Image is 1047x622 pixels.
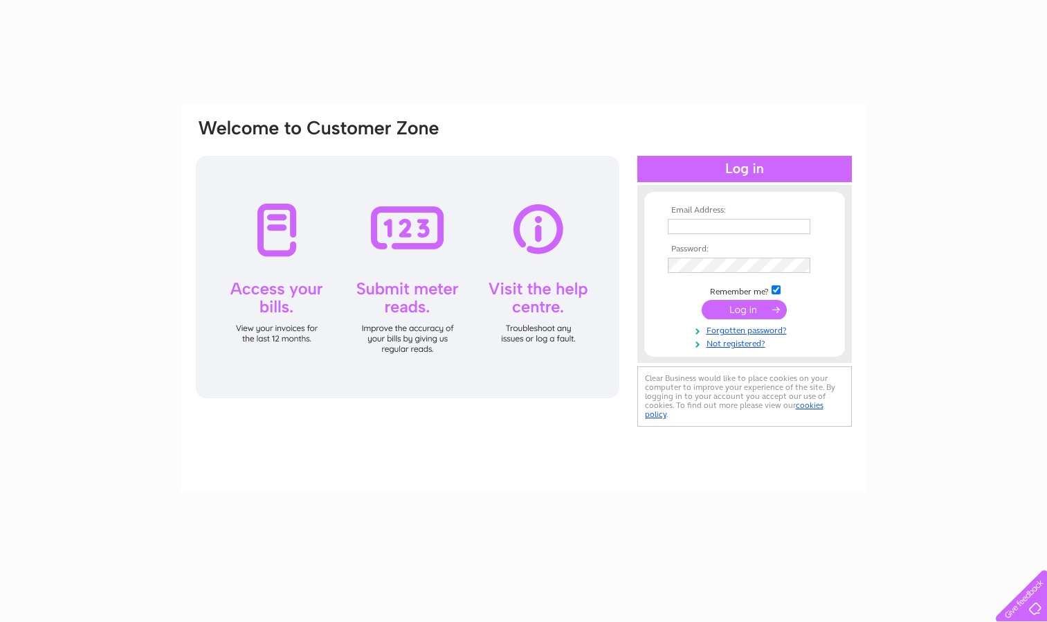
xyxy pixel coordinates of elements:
[645,400,823,419] a: cookies policy
[668,323,825,336] a: Forgotten password?
[664,283,825,297] td: Remember me?
[664,245,825,254] th: Password:
[702,300,787,319] input: Submit
[664,206,825,215] th: Email Address:
[637,366,852,427] div: Clear Business would like to place cookies on your computer to improve your experience of the sit...
[668,336,825,349] a: Not registered?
